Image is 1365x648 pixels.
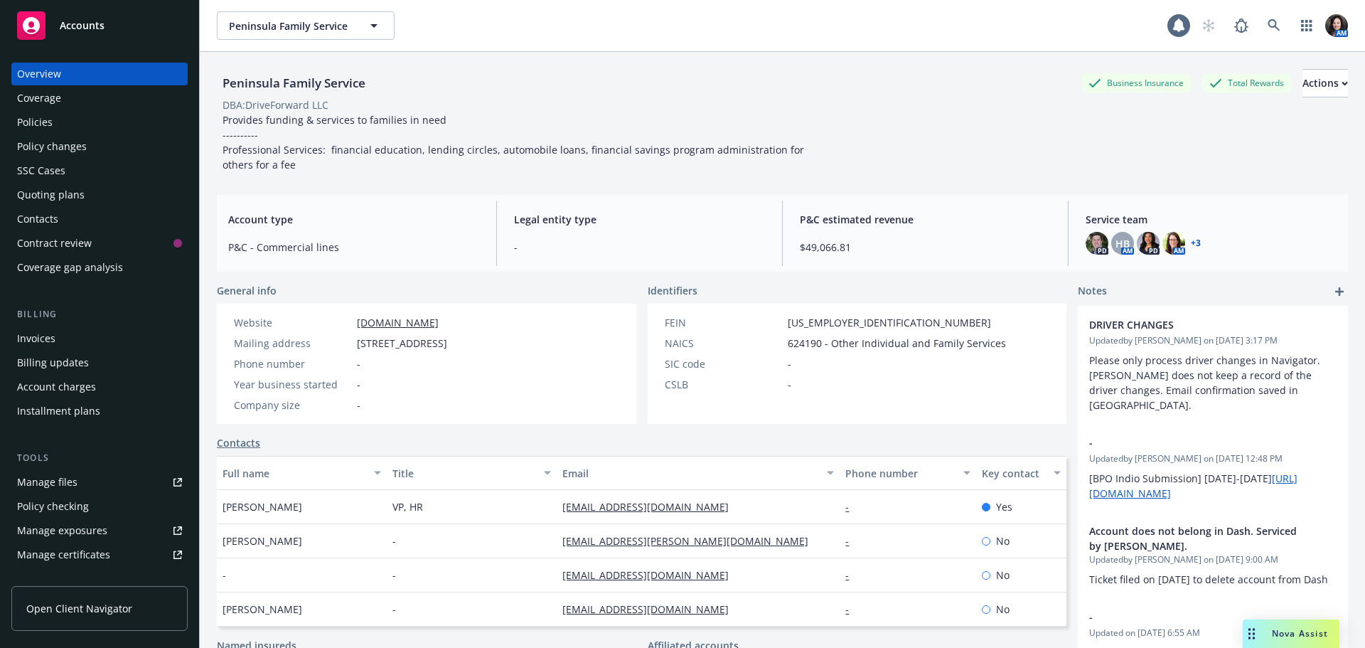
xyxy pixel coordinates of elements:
span: Account type [228,212,479,227]
a: Manage claims [11,568,188,590]
div: Manage exposures [17,519,107,542]
div: Billing [11,307,188,322]
span: - [1089,435,1300,450]
span: Open Client Navigator [26,601,132,616]
span: VP, HR [392,499,423,514]
a: [EMAIL_ADDRESS][DOMAIN_NAME] [562,568,740,582]
span: Service team [1086,212,1337,227]
a: add [1331,283,1348,300]
a: - [845,602,860,616]
a: [DOMAIN_NAME] [357,316,439,329]
a: Coverage [11,87,188,110]
span: Notes [1078,283,1107,300]
a: Switch app [1292,11,1321,40]
a: Invoices [11,327,188,350]
div: Billing updates [17,351,89,374]
a: SSC Cases [11,159,188,182]
span: HB [1115,236,1130,251]
span: - [223,568,226,583]
a: Coverage gap analysis [11,256,188,279]
span: - [514,240,765,255]
a: Billing updates [11,351,188,374]
a: Start snowing [1194,11,1223,40]
div: Business Insurance [1081,74,1191,92]
span: No [996,568,1010,583]
a: Account charges [11,376,188,398]
span: No [996,602,1010,617]
div: Phone number [845,466,954,481]
div: CSLB [665,377,782,392]
div: Drag to move [1243,620,1260,648]
div: Website [234,315,351,330]
div: DRIVER CHANGESUpdatedby [PERSON_NAME] on [DATE] 3:17 PMPlease only process driver changes in Navi... [1078,306,1348,424]
a: +3 [1191,239,1201,248]
span: Nova Assist [1272,627,1328,639]
div: Invoices [17,327,55,350]
span: [US_EMPLOYER_IDENTIFICATION_NUMBER] [788,315,991,330]
div: Mailing address [234,336,351,351]
span: Peninsula Family Service [229,18,352,33]
div: FEIN [665,315,782,330]
a: Report a Bug [1227,11,1256,40]
div: Contract review [17,232,92,255]
span: No [996,533,1010,548]
div: Key contact [982,466,1045,481]
div: Overview [17,63,61,85]
a: [EMAIL_ADDRESS][PERSON_NAME][DOMAIN_NAME] [562,534,820,548]
div: Manage files [17,471,77,494]
span: Yes [996,499,1012,514]
div: Coverage [17,87,61,110]
span: 624190 - Other Individual and Family Services [788,336,1006,351]
span: - [392,568,396,583]
span: $49,066.81 [800,240,1051,255]
span: Accounts [60,20,105,31]
img: photo [1325,14,1348,37]
span: Updated by [PERSON_NAME] on [DATE] 3:17 PM [1089,334,1337,347]
div: Account charges [17,376,96,398]
a: Contacts [217,435,260,450]
a: [EMAIL_ADDRESS][DOMAIN_NAME] [562,500,740,514]
span: [STREET_ADDRESS] [357,336,447,351]
a: Manage exposures [11,519,188,542]
a: Installment plans [11,400,188,423]
a: Manage files [11,471,188,494]
img: photo [1162,232,1185,255]
div: Policies [17,111,53,134]
span: - [1089,610,1300,625]
div: Account does not belong in Dash. Serviced by [PERSON_NAME].Updatedby [PERSON_NAME] on [DATE] 9:00... [1078,512,1348,598]
button: Email [557,456,840,490]
a: Policies [11,111,188,134]
div: Tools [11,451,188,465]
span: Updated by [PERSON_NAME] on [DATE] 9:00 AM [1089,553,1337,566]
div: Manage claims [17,568,89,590]
button: Nova Assist [1243,620,1339,648]
div: Email [562,466,818,481]
div: Coverage gap analysis [17,256,123,279]
span: Identifiers [648,283,697,298]
button: Actions [1302,69,1348,97]
div: Peninsula Family Service [217,74,371,92]
button: Peninsula Family Service [217,11,395,40]
span: Legal entity type [514,212,765,227]
button: Title [387,456,557,490]
span: DRIVER CHANGES [1089,317,1300,332]
img: photo [1086,232,1108,255]
img: photo [1137,232,1160,255]
div: Title [392,466,535,481]
a: [EMAIL_ADDRESS][DOMAIN_NAME] [562,602,740,616]
div: Manage certificates [17,543,110,566]
span: - [392,533,396,548]
button: Key contact [976,456,1066,490]
a: - [845,568,860,582]
div: Full name [223,466,365,481]
div: Company size [234,398,351,413]
span: - [357,356,360,371]
div: SIC code [665,356,782,371]
a: Accounts [11,6,188,46]
a: Overview [11,63,188,85]
div: Year business started [234,377,351,392]
span: Updated by [PERSON_NAME] on [DATE] 12:48 PM [1089,452,1337,465]
a: Search [1260,11,1288,40]
span: [PERSON_NAME] [223,602,302,617]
